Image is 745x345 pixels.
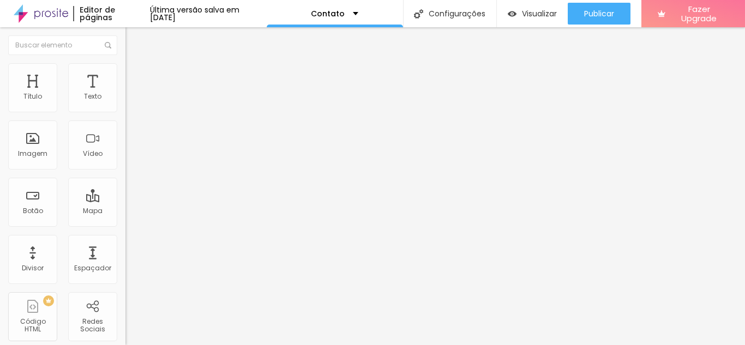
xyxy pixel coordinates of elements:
span: Fazer Upgrade [670,4,729,23]
div: Botão [23,207,43,215]
div: Código HTML [11,318,54,334]
div: Espaçador [74,264,111,272]
div: Editor de páginas [73,6,149,21]
img: view-1.svg [508,9,516,19]
div: Redes Sociais [71,318,114,334]
div: Vídeo [83,150,103,158]
span: Publicar [584,9,614,18]
p: Contato [311,10,345,17]
div: Texto [84,93,101,100]
span: Visualizar [522,9,557,18]
div: Mapa [83,207,103,215]
div: Imagem [18,150,47,158]
img: Icone [414,9,423,19]
div: Última versão salva em [DATE] [150,6,267,21]
img: Icone [105,42,111,49]
div: Título [23,93,42,100]
button: Publicar [568,3,630,25]
div: Divisor [22,264,44,272]
input: Buscar elemento [8,35,117,55]
button: Visualizar [497,3,568,25]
